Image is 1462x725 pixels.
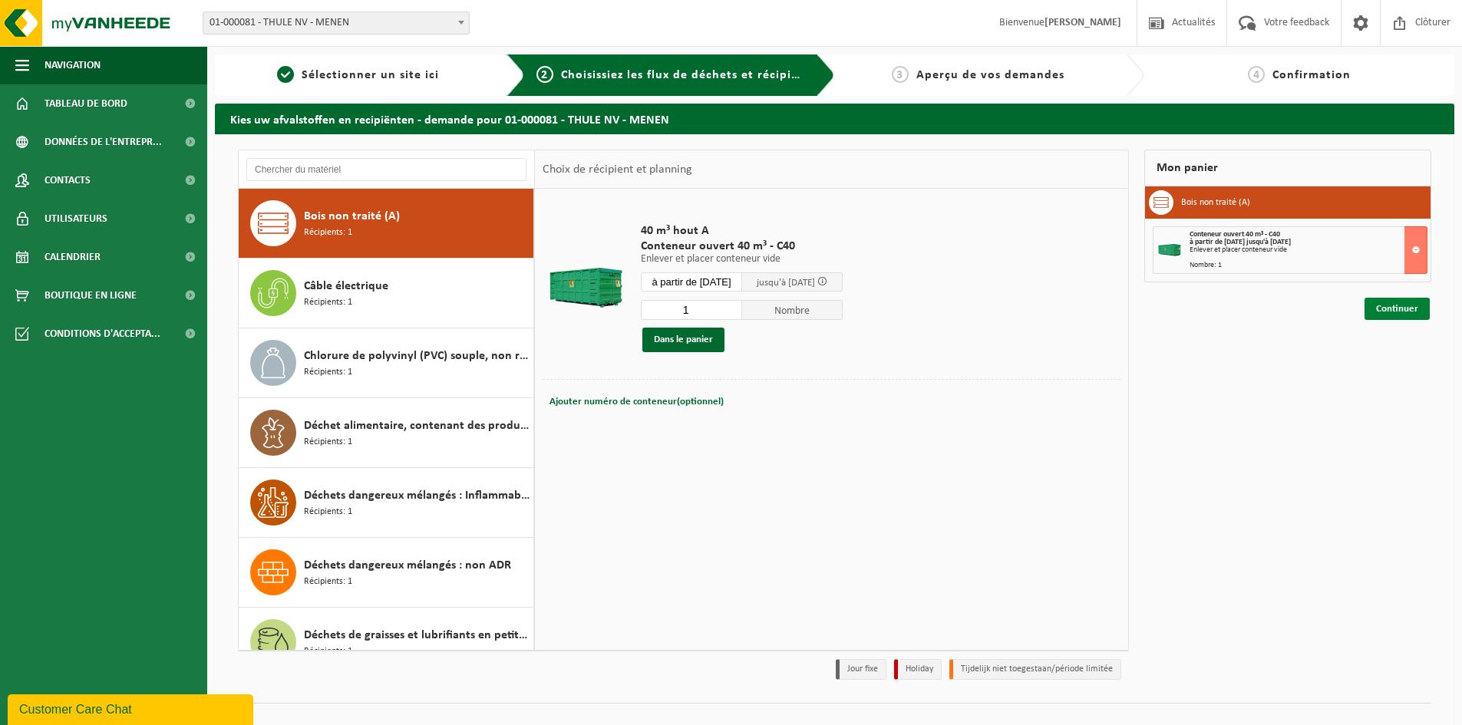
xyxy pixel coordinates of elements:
[304,575,352,589] span: Récipients: 1
[304,556,511,575] span: Déchets dangereux mélangés : non ADR
[45,46,101,84] span: Navigation
[549,397,724,407] span: Ajouter numéro de conteneur(optionnel)
[304,626,530,644] span: Déchets de graisses et lubrifiants en petit emballage
[1272,69,1351,81] span: Confirmation
[304,435,352,450] span: Récipients: 1
[215,104,1454,133] h2: Kies uw afvalstoffen en recipiënten - demande pour 01-000081 - THULE NV - MENEN
[535,150,700,189] div: Choix de récipient et planning
[304,417,530,435] span: Déchet alimentaire, contenant des produits d'origine animale, non emballé, catégorie 3
[304,295,352,310] span: Récipients: 1
[246,158,526,181] input: Chercher du matériel
[304,365,352,380] span: Récipients: 1
[1190,238,1291,246] strong: à partir de [DATE] jusqu'à [DATE]
[548,391,725,413] button: Ajouter numéro de conteneur(optionnel)
[304,226,352,240] span: Récipients: 1
[223,66,494,84] a: 1Sélectionner un site ici
[302,69,439,81] span: Sélectionner un site ici
[304,486,530,505] span: Déchets dangereux mélangés : Inflammable - Corrosif
[239,468,534,538] button: Déchets dangereux mélangés : Inflammable - Corrosif Récipients: 1
[239,608,534,677] button: Déchets de graisses et lubrifiants en petit emballage Récipients: 1
[239,259,534,328] button: Câble électrique Récipients: 1
[45,276,137,315] span: Boutique en ligne
[892,66,909,83] span: 3
[836,659,886,680] li: Jour fixe
[1045,17,1121,28] strong: [PERSON_NAME]
[1365,298,1430,320] a: Continuer
[304,505,352,519] span: Récipients: 1
[742,300,843,320] span: Nombre
[894,659,942,680] li: Holiday
[949,659,1121,680] li: Tijdelijk niet toegestaan/période limitée
[641,254,843,265] p: Enlever et placer conteneur vide
[45,315,160,353] span: Conditions d'accepta...
[641,223,843,239] span: 40 m³ hout A
[1181,190,1250,215] h3: Bois non traité (A)
[45,84,127,123] span: Tableau de bord
[8,691,256,725] iframe: chat widget
[536,66,553,83] span: 2
[1190,246,1427,254] div: Enlever et placer conteneur vide
[239,189,534,259] button: Bois non traité (A) Récipients: 1
[45,199,107,238] span: Utilisateurs
[916,69,1064,81] span: Aperçu de vos demandes
[239,398,534,468] button: Déchet alimentaire, contenant des produits d'origine animale, non emballé, catégorie 3 Récipients: 1
[203,12,469,34] span: 01-000081 - THULE NV - MENEN
[277,66,294,83] span: 1
[1248,66,1265,83] span: 4
[304,347,530,365] span: Chlorure de polyvinyl (PVC) souple, non recyclable
[304,644,352,659] span: Récipients: 1
[757,278,815,288] span: jusqu'à [DATE]
[561,69,817,81] span: Choisissiez les flux de déchets et récipients
[304,207,400,226] span: Bois non traité (A)
[239,538,534,608] button: Déchets dangereux mélangés : non ADR Récipients: 1
[642,328,724,352] button: Dans le panier
[45,123,162,161] span: Données de l'entrepr...
[304,277,388,295] span: Câble électrique
[203,12,470,35] span: 01-000081 - THULE NV - MENEN
[45,238,101,276] span: Calendrier
[45,161,91,199] span: Contacts
[1190,262,1427,269] div: Nombre: 1
[239,328,534,398] button: Chlorure de polyvinyl (PVC) souple, non recyclable Récipients: 1
[641,239,843,254] span: Conteneur ouvert 40 m³ - C40
[1190,230,1280,239] span: Conteneur ouvert 40 m³ - C40
[641,272,742,292] input: Sélectionnez date
[1144,150,1431,186] div: Mon panier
